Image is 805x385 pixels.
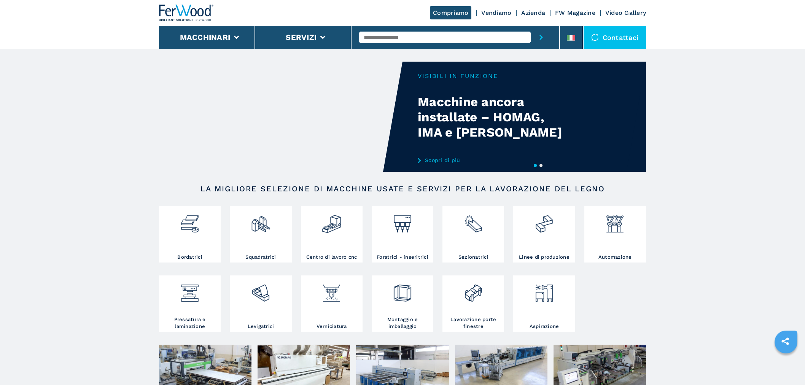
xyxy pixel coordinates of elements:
[521,9,545,16] a: Azienda
[230,206,291,262] a: Squadratrici
[301,206,363,262] a: Centro di lavoro cnc
[372,275,433,332] a: Montaggio e imballaggio
[374,316,431,330] h3: Montaggio e imballaggio
[159,62,402,172] video: Your browser does not support the video tag.
[534,164,537,167] button: 1
[463,277,484,303] img: lavorazione_porte_finestre_2.png
[251,277,271,303] img: levigatrici_2.png
[481,9,511,16] a: Vendiamo
[159,275,221,332] a: Pressatura e laminazione
[418,157,567,163] a: Scopri di più
[584,26,646,49] div: Contattaci
[605,9,646,16] a: Video Gallery
[306,254,357,261] h3: Centro di lavoro cnc
[513,206,575,262] a: Linee di produzione
[317,323,347,330] h3: Verniciatura
[442,275,504,332] a: Lavorazione porte finestre
[534,208,554,234] img: linee_di_produzione_2.png
[159,5,214,21] img: Ferwood
[321,208,342,234] img: centro_di_lavoro_cnc_2.png
[442,206,504,262] a: Sezionatrici
[444,316,502,330] h3: Lavorazione porte finestre
[463,208,484,234] img: sezionatrici_2.png
[248,323,274,330] h3: Levigatrici
[161,316,219,330] h3: Pressatura e laminazione
[539,164,542,167] button: 2
[392,277,412,303] img: montaggio_imballaggio_2.png
[377,254,428,261] h3: Foratrici - inseritrici
[591,33,599,41] img: Contattaci
[230,275,291,332] a: Levigatrici
[534,277,554,303] img: aspirazione_1.png
[180,277,200,303] img: pressa-strettoia.png
[392,208,412,234] img: foratrici_inseritrici_2.png
[180,33,231,42] button: Macchinari
[159,206,221,262] a: Bordatrici
[177,254,202,261] h3: Bordatrici
[430,6,471,19] a: Compriamo
[286,33,317,42] button: Servizi
[776,332,795,351] a: sharethis
[183,184,622,193] h2: LA MIGLIORE SELEZIONE DI MACCHINE USATE E SERVIZI PER LA LAVORAZIONE DEL LEGNO
[180,208,200,234] img: bordatrici_1.png
[458,254,488,261] h3: Sezionatrici
[321,277,342,303] img: verniciatura_1.png
[605,208,625,234] img: automazione.png
[519,254,570,261] h3: Linee di produzione
[245,254,276,261] h3: Squadratrici
[251,208,271,234] img: squadratrici_2.png
[513,275,575,332] a: Aspirazione
[555,9,595,16] a: FW Magazine
[372,206,433,262] a: Foratrici - inseritrici
[530,323,559,330] h3: Aspirazione
[301,275,363,332] a: Verniciatura
[531,26,552,49] button: submit-button
[598,254,632,261] h3: Automazione
[584,206,646,262] a: Automazione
